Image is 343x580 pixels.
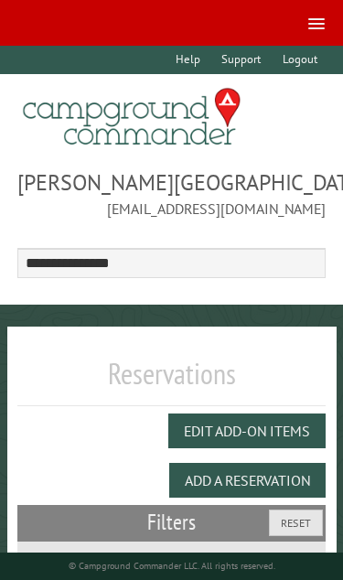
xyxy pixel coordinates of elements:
a: Help [167,46,209,74]
span: [PERSON_NAME][GEOGRAPHIC_DATA] [EMAIL_ADDRESS][DOMAIN_NAME] [17,167,327,219]
button: Edit Add-on Items [168,414,326,448]
small: © Campground Commander LLC. All rights reserved. [69,560,275,572]
img: Campground Commander [17,81,246,153]
button: Reset [269,510,323,536]
a: Support [213,46,270,74]
a: Logout [273,46,326,74]
h2: Filters [17,505,327,540]
button: Add a Reservation [169,463,326,498]
h1: Reservations [17,356,327,406]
